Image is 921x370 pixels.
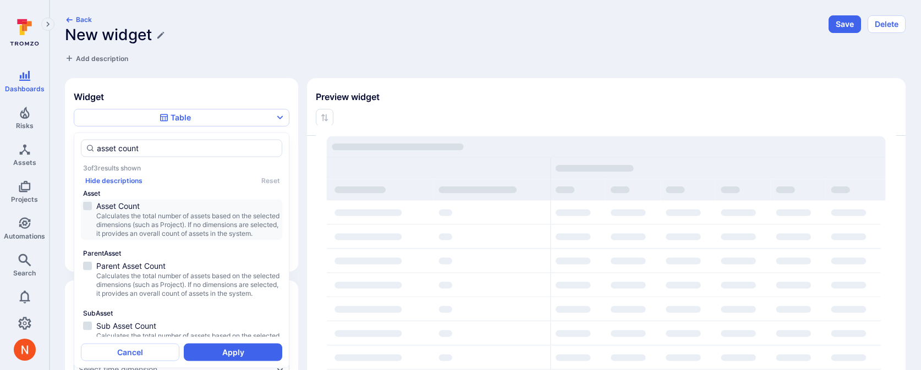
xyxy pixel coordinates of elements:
[81,189,282,197] div: Asset
[868,15,906,33] button: Delete
[4,232,45,240] span: Automations
[76,54,128,63] span: Add description
[83,164,141,172] p: 3 of 3 results shown
[65,26,152,44] h1: New widget
[13,269,36,277] span: Search
[307,91,906,102] span: Preview widget
[74,91,289,102] span: Widget
[41,18,54,31] button: Expand navigation menu
[13,158,36,167] span: Assets
[65,53,128,64] button: Add description
[829,15,861,33] button: Save
[96,212,280,238] span: Calculates the total number of assets based on the selected dimensions (such as Project). If no d...
[83,176,145,185] button: Hide descriptions
[96,321,280,332] span: Sub Asset Count
[14,339,36,361] div: Neeren Patki
[96,201,280,212] span: Asset Count
[81,344,179,361] button: Cancel
[11,195,38,203] span: Projects
[81,309,282,317] div: SubAsset
[160,112,191,123] div: Table
[96,332,280,358] span: Calculates the total number of assets based on the selected dimensions (such as Project). If no d...
[156,31,165,40] button: Edit title
[5,85,45,93] span: Dashboards
[97,143,277,154] input: Search measure
[81,140,282,361] div: autocomplete options
[16,122,34,130] span: Risks
[96,261,280,272] span: Parent Asset Count
[184,344,282,361] button: Apply
[96,272,280,298] span: Calculates the total number of assets based on the selected dimensions (such as Project). If no d...
[65,15,92,24] button: Back
[44,20,52,29] i: Expand navigation menu
[81,249,282,257] div: ParentAsset
[74,109,289,126] button: Table
[14,339,36,361] img: ACg8ocIprwjrgDQnDsNSk9Ghn5p5-B8DpAKWoJ5Gi9syOE4K59tr4Q=s96-c
[261,176,280,185] button: Reset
